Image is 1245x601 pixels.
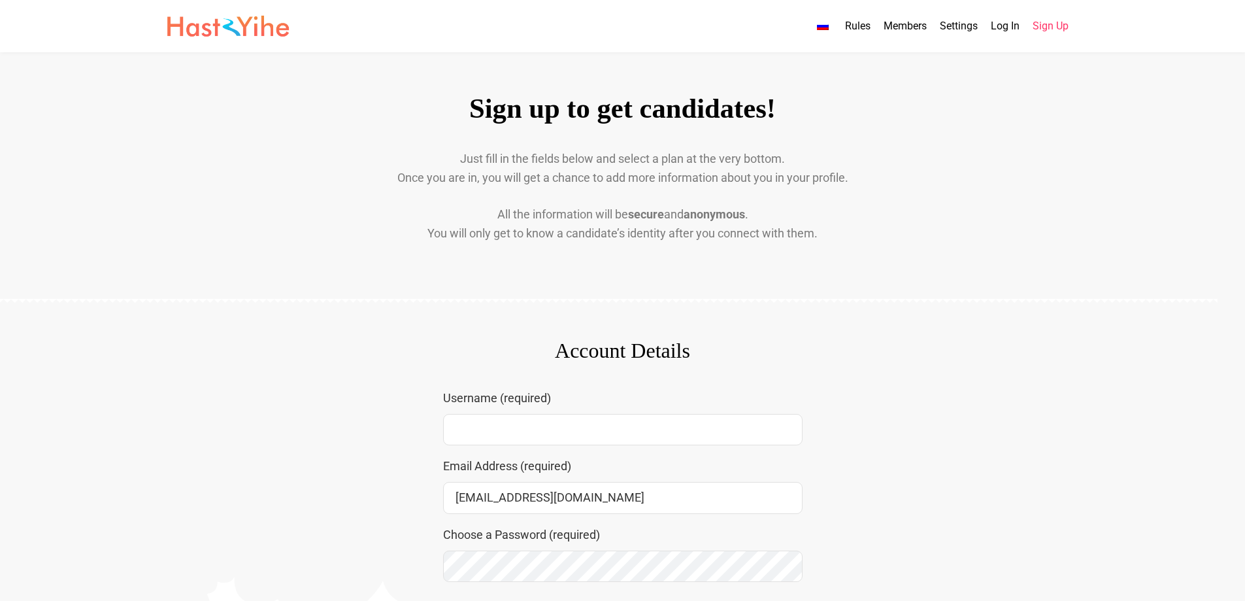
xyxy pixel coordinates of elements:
h2: Sign up to get candidates! [257,92,989,125]
label: Email Address (required) [443,457,571,476]
h3: Account Details [443,339,803,364]
img: Russian [817,22,829,30]
p: All the information will be and . You will only get to know a candidate’s identity after you conn... [257,205,989,243]
p: Just fill in the fields below and select a plan at the very bottom. Once you are in, you will get... [257,150,989,188]
b: secure [628,207,664,221]
b: anonymous [684,207,745,221]
label: Choose a Password (required) [443,526,600,545]
label: Username (required) [443,389,551,408]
